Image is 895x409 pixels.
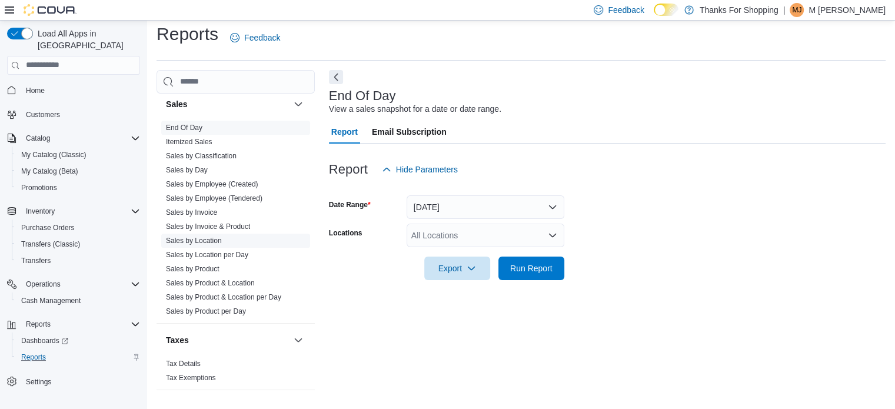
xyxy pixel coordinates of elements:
[2,316,145,332] button: Reports
[21,375,56,389] a: Settings
[16,181,62,195] a: Promotions
[424,257,490,280] button: Export
[608,4,644,16] span: Feedback
[700,3,778,17] p: Thanks For Shopping
[21,107,140,122] span: Customers
[166,278,255,288] span: Sales by Product & Location
[548,231,557,240] button: Open list of options
[790,3,804,17] div: M Johst
[166,138,212,146] a: Itemized Sales
[166,208,217,217] a: Sales by Invoice
[16,254,140,268] span: Transfers
[12,349,145,365] button: Reports
[166,251,248,259] a: Sales by Location per Day
[377,158,463,181] button: Hide Parameters
[166,374,216,382] a: Tax Exemptions
[2,106,145,123] button: Customers
[166,151,237,161] span: Sales by Classification
[21,150,86,159] span: My Catalog (Classic)
[407,195,564,219] button: [DATE]
[157,22,218,46] h1: Reports
[166,307,246,315] a: Sales by Product per Day
[166,179,258,189] span: Sales by Employee (Created)
[21,131,55,145] button: Catalog
[166,98,188,110] h3: Sales
[166,194,262,202] a: Sales by Employee (Tendered)
[329,70,343,84] button: Next
[21,183,57,192] span: Promotions
[431,257,483,280] span: Export
[26,134,50,143] span: Catalog
[166,98,289,110] button: Sales
[16,350,140,364] span: Reports
[291,97,305,111] button: Sales
[166,264,219,274] span: Sales by Product
[12,252,145,269] button: Transfers
[21,204,140,218] span: Inventory
[792,3,801,17] span: MJ
[166,307,246,316] span: Sales by Product per Day
[372,120,447,144] span: Email Subscription
[21,256,51,265] span: Transfers
[24,4,76,16] img: Cova
[2,82,145,99] button: Home
[26,377,51,387] span: Settings
[654,4,678,16] input: Dark Mode
[21,167,78,176] span: My Catalog (Beta)
[16,221,79,235] a: Purchase Orders
[166,166,208,174] a: Sales by Day
[2,276,145,292] button: Operations
[166,180,258,188] a: Sales by Employee (Created)
[166,236,222,245] span: Sales by Location
[510,262,553,274] span: Run Report
[26,207,55,216] span: Inventory
[12,163,145,179] button: My Catalog (Beta)
[21,277,140,291] span: Operations
[396,164,458,175] span: Hide Parameters
[2,130,145,147] button: Catalog
[12,332,145,349] a: Dashboards
[166,334,289,346] button: Taxes
[12,220,145,236] button: Purchase Orders
[21,336,68,345] span: Dashboards
[21,131,140,145] span: Catalog
[16,181,140,195] span: Promotions
[12,179,145,196] button: Promotions
[329,228,362,238] label: Locations
[329,162,368,177] h3: Report
[12,292,145,309] button: Cash Management
[16,350,51,364] a: Reports
[16,237,140,251] span: Transfers (Classic)
[16,164,83,178] a: My Catalog (Beta)
[26,320,51,329] span: Reports
[166,360,201,368] a: Tax Details
[783,3,786,17] p: |
[16,164,140,178] span: My Catalog (Beta)
[244,32,280,44] span: Feedback
[16,254,55,268] a: Transfers
[12,147,145,163] button: My Catalog (Classic)
[809,3,886,17] p: M [PERSON_NAME]
[21,83,140,98] span: Home
[21,108,65,122] a: Customers
[498,257,564,280] button: Run Report
[16,334,73,348] a: Dashboards
[26,110,60,119] span: Customers
[21,277,65,291] button: Operations
[21,353,46,362] span: Reports
[329,89,396,103] h3: End Of Day
[21,317,55,331] button: Reports
[16,334,140,348] span: Dashboards
[21,204,59,218] button: Inventory
[166,124,202,132] a: End Of Day
[157,121,315,323] div: Sales
[166,152,237,160] a: Sales by Classification
[331,120,358,144] span: Report
[329,200,371,210] label: Date Range
[21,223,75,232] span: Purchase Orders
[12,236,145,252] button: Transfers (Classic)
[166,137,212,147] span: Itemized Sales
[21,240,80,249] span: Transfers (Classic)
